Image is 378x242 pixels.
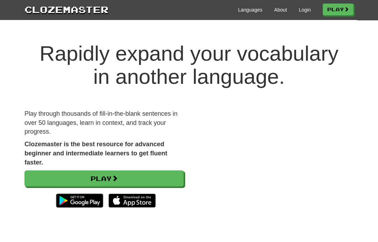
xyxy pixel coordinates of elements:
img: Download_on_the_App_Store_Badge_US-UK_135x40-25178aeef6eb6b83b96f5f2d004eda3bffbb37122de64afbaef7... [108,194,156,208]
strong: Clozemaster is the best resource for advanced beginner and intermediate learners to get fluent fa... [24,141,167,166]
a: Play [24,170,184,187]
img: Get it on Google Play [52,190,107,211]
a: Login [299,6,311,13]
a: About [274,6,287,13]
a: Languages [238,6,262,13]
a: Clozemaster [24,3,108,16]
p: Play through thousands of fill-in-the-blank sentences in over 50 languages, learn in context, and... [24,109,184,136]
a: Play [323,4,353,15]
